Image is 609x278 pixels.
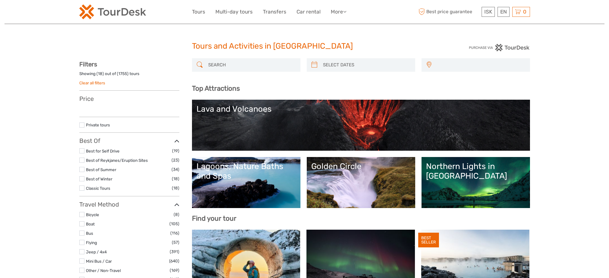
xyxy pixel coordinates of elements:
a: Best of Reykjanes/Eruption Sites [86,158,148,163]
span: ISK [484,9,492,15]
span: (640) [169,258,179,264]
a: Transfers [263,8,286,16]
a: Best of Summer [86,167,116,172]
span: (105) [169,220,179,227]
label: 18 [98,71,102,77]
h3: Price [79,95,179,102]
span: (169) [170,267,179,274]
div: Lagoons, Nature Baths and Spas [196,162,296,181]
input: SEARCH [206,60,297,70]
img: 120-15d4194f-c635-41b9-a512-a3cb382bfb57_logo_small.png [79,5,146,19]
span: (34) [172,166,179,173]
a: Mini Bus / Car [86,259,112,264]
strong: Filters [79,61,97,68]
a: Classic Tours [86,186,110,191]
b: Find your tour [192,214,236,222]
span: (18) [172,185,179,192]
div: Showing ( ) out of ( ) tours [79,71,179,80]
a: Lava and Volcanoes [196,104,525,146]
h1: Tours and Activities in [GEOGRAPHIC_DATA] [192,41,417,51]
a: Clear all filters [79,80,105,85]
span: (116) [170,230,179,237]
div: Golden Circle [311,162,411,171]
div: Northern Lights in [GEOGRAPHIC_DATA] [426,162,525,181]
b: Top Attractions [192,84,240,92]
h3: Travel Method [79,201,179,208]
a: Northern Lights in [GEOGRAPHIC_DATA] [426,162,525,204]
span: (8) [174,211,179,218]
span: (23) [172,157,179,164]
span: 0 [522,9,527,15]
a: Jeep / 4x4 [86,249,107,254]
a: Best for Self Drive [86,149,120,153]
a: Other / Non-Travel [86,268,121,273]
a: Private tours [86,122,110,127]
h3: Best Of [79,137,179,144]
img: PurchaseViaTourDesk.png [469,44,530,51]
a: Best of Winter [86,177,112,181]
a: Car rental [297,8,321,16]
div: Lava and Volcanoes [196,104,525,114]
a: Bus [86,231,93,236]
a: Bicycle [86,212,99,217]
a: More [331,8,346,16]
div: BEST SELLER [418,233,439,248]
span: Best price guarantee [417,7,480,17]
span: (391) [170,248,179,255]
a: Tours [192,8,205,16]
span: (57) [172,239,179,246]
span: (19) [172,147,179,154]
div: EN [498,7,510,17]
a: Multi-day tours [215,8,253,16]
a: Golden Circle [311,162,411,204]
input: SELECT DATES [321,60,412,70]
a: Flying [86,240,97,245]
a: Boat [86,222,95,226]
span: (18) [172,175,179,182]
a: Lagoons, Nature Baths and Spas [196,162,296,204]
label: 1755 [118,71,127,77]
